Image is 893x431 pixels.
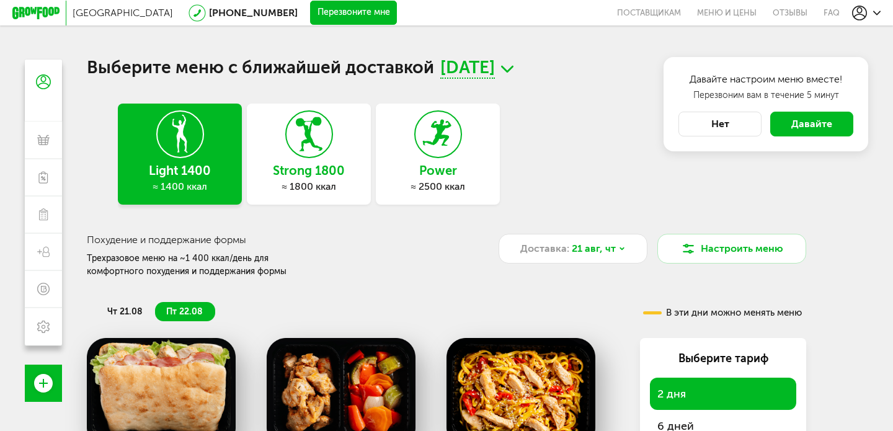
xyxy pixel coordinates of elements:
button: Перезвоните мне [310,1,397,25]
span: Доставка: [520,241,569,256]
p: Перезвоним вам в течение 5 минут [678,89,853,102]
button: Нет [678,112,762,136]
h3: Strong 1800 [247,164,371,177]
button: Настроить меню [657,234,806,264]
h3: Power [376,164,500,177]
div: Трехразовое меню на ~1 400 ккал/день для комфортного похудения и поддержания формы [87,252,325,278]
h1: Выберите меню с ближайшей доставкой [87,60,806,79]
span: 2 дня [657,387,686,401]
span: 21 авг, чт [572,241,616,256]
div: ≈ 1800 ккал [247,180,371,193]
div: ≈ 1400 ккал [118,180,242,193]
div: ≈ 2500 ккал [376,180,500,193]
span: Давайте [791,118,832,130]
span: [DATE] [440,60,495,79]
h3: Похудение и поддержание формы [87,234,471,246]
h4: Давайте настроим меню вместе! [678,72,853,87]
h3: Light 1400 [118,164,242,177]
span: пт 22.08 [166,306,203,317]
span: чт 21.08 [107,306,143,317]
span: [GEOGRAPHIC_DATA] [73,7,173,19]
div: Выберите тариф [650,350,796,367]
button: Давайте [770,112,853,136]
a: [PHONE_NUMBER] [209,7,298,19]
div: В эти дни можно менять меню [643,308,802,318]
